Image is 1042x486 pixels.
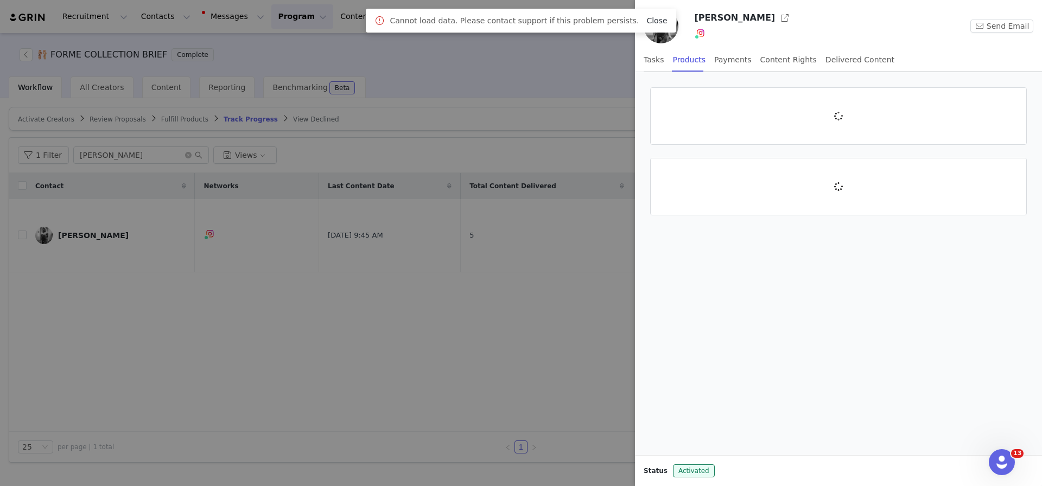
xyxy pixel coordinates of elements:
[644,48,664,72] div: Tasks
[696,29,705,37] img: instagram.svg
[714,48,752,72] div: Payments
[646,16,667,25] a: Close
[970,20,1033,33] button: Send Email
[825,48,894,72] div: Delivered Content
[644,466,668,476] span: Status
[673,464,715,477] span: Activated
[390,15,639,27] span: Cannot load data. Please contact support if this problem persists.
[650,158,1027,215] article: In Review
[989,449,1015,475] iframe: Intercom live chat
[673,48,706,72] div: Products
[650,87,1027,145] article: Active
[760,48,817,72] div: Content Rights
[1011,449,1024,458] span: 13
[694,11,775,24] h3: [PERSON_NAME]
